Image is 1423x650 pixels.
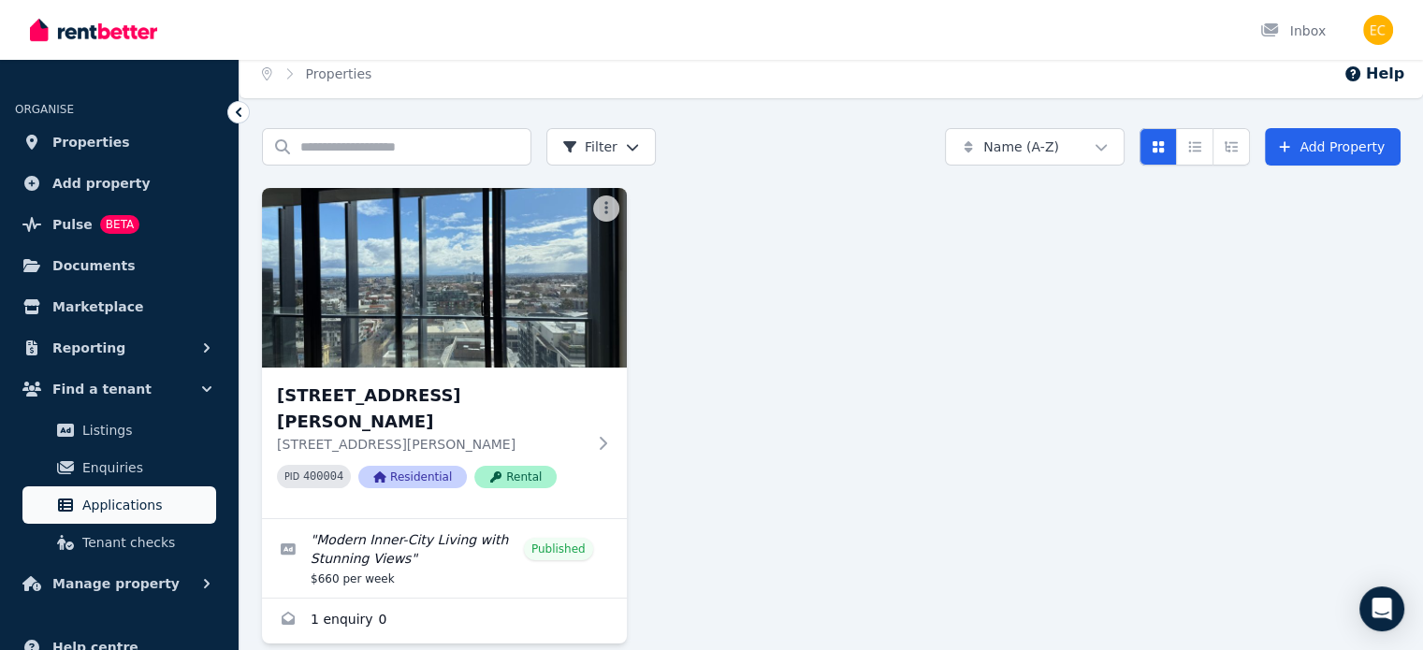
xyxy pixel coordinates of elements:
[546,128,656,166] button: Filter
[22,412,216,449] a: Listings
[262,599,627,643] a: Enquiries for 1311/65 Dudley St, West Melbourne
[22,486,216,524] a: Applications
[593,195,619,222] button: More options
[52,213,93,236] span: Pulse
[1343,63,1404,85] button: Help
[22,449,216,486] a: Enquiries
[262,188,627,368] img: 1311/65 Dudley St, West Melbourne
[306,66,372,81] a: Properties
[15,288,224,325] a: Marketplace
[82,419,209,441] span: Listings
[262,188,627,518] a: 1311/65 Dudley St, West Melbourne[STREET_ADDRESS][PERSON_NAME][STREET_ADDRESS][PERSON_NAME]PID 40...
[52,572,180,595] span: Manage property
[945,128,1125,166] button: Name (A-Z)
[100,215,139,234] span: BETA
[262,519,627,598] a: Edit listing: Modern Inner-City Living with Stunning Views
[1140,128,1177,166] button: Card view
[1260,22,1326,40] div: Inbox
[358,466,467,488] span: Residential
[277,435,586,454] p: [STREET_ADDRESS][PERSON_NAME]
[15,247,224,284] a: Documents
[15,370,224,408] button: Find a tenant
[52,172,151,195] span: Add property
[15,206,224,243] a: PulseBETA
[82,456,209,479] span: Enquiries
[1140,128,1250,166] div: View options
[82,494,209,516] span: Applications
[82,531,209,554] span: Tenant checks
[30,16,157,44] img: RentBetter
[1363,15,1393,45] img: Eva Chang
[52,296,143,318] span: Marketplace
[52,337,125,359] span: Reporting
[15,165,224,202] a: Add property
[15,123,224,161] a: Properties
[15,565,224,602] button: Manage property
[284,471,299,482] small: PID
[474,466,557,488] span: Rental
[562,137,617,156] span: Filter
[1212,128,1250,166] button: Expanded list view
[240,50,394,98] nav: Breadcrumb
[1265,128,1401,166] a: Add Property
[15,103,74,116] span: ORGANISE
[303,470,343,484] code: 400004
[1176,128,1213,166] button: Compact list view
[983,137,1059,156] span: Name (A-Z)
[52,378,152,400] span: Find a tenant
[52,131,130,153] span: Properties
[277,383,586,435] h3: [STREET_ADDRESS][PERSON_NAME]
[52,254,136,277] span: Documents
[22,524,216,561] a: Tenant checks
[15,329,224,367] button: Reporting
[1359,586,1404,631] div: Open Intercom Messenger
